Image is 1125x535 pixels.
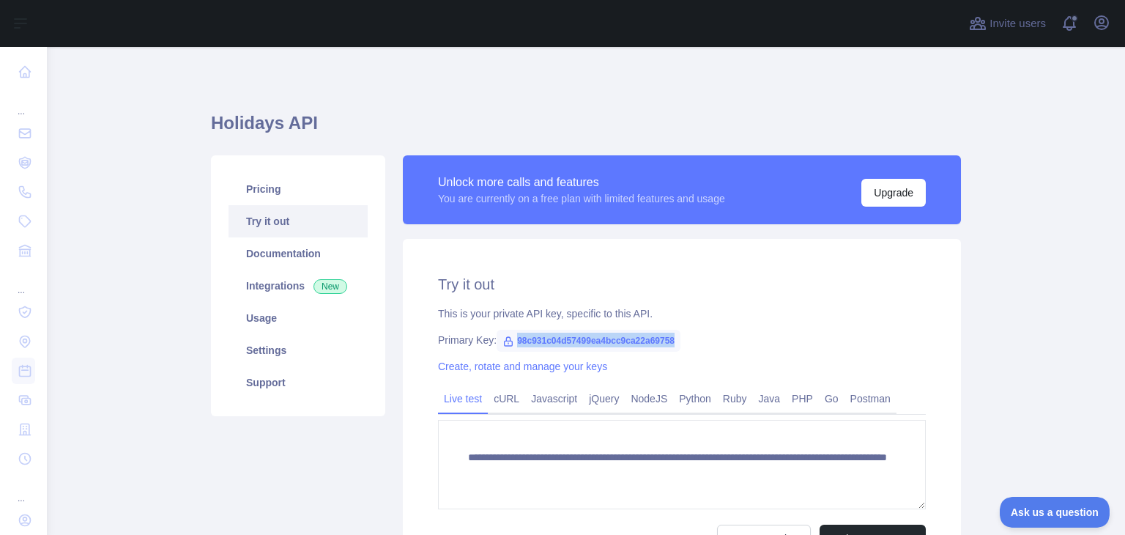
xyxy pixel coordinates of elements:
[438,306,926,321] div: This is your private API key, specific to this API.
[966,12,1049,35] button: Invite users
[753,387,787,410] a: Java
[990,15,1046,32] span: Invite users
[717,387,753,410] a: Ruby
[786,387,819,410] a: PHP
[229,173,368,205] a: Pricing
[438,361,607,372] a: Create, rotate and manage your keys
[525,387,583,410] a: Javascript
[497,330,680,352] span: 98c931c04d57499ea4bcc9ca22a69758
[438,191,725,206] div: You are currently on a free plan with limited features and usage
[12,475,35,504] div: ...
[844,387,896,410] a: Postman
[438,333,926,347] div: Primary Key:
[438,387,488,410] a: Live test
[229,205,368,237] a: Try it out
[229,366,368,399] a: Support
[313,279,347,294] span: New
[211,111,961,147] h1: Holidays API
[229,302,368,334] a: Usage
[583,387,625,410] a: jQuery
[229,237,368,270] a: Documentation
[438,174,725,191] div: Unlock more calls and features
[438,274,926,295] h2: Try it out
[1000,497,1110,528] iframe: Toggle Customer Support
[625,387,673,410] a: NodeJS
[861,179,926,207] button: Upgrade
[12,88,35,117] div: ...
[12,267,35,296] div: ...
[819,387,844,410] a: Go
[488,387,525,410] a: cURL
[229,270,368,302] a: Integrations New
[229,334,368,366] a: Settings
[673,387,717,410] a: Python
